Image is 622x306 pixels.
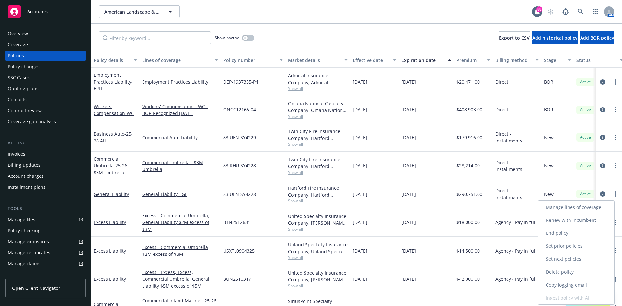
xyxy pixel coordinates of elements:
div: Billing updates [8,160,40,170]
span: New [544,134,554,141]
span: BOR [544,106,553,113]
a: more [612,106,619,114]
button: Export to CSV [499,31,530,44]
span: [DATE] [401,276,416,282]
div: Policy checking [8,225,40,236]
a: Copy logging email [538,278,614,291]
a: Contacts [5,95,86,105]
span: [DATE] [401,78,416,85]
a: Commercial Umbrella [94,156,127,176]
a: Employment Practices Liability [94,72,133,92]
a: Billing updates [5,160,86,170]
a: Set prior policies [538,240,614,253]
span: Active [579,107,592,113]
a: Business Auto [94,131,133,144]
span: 83 UEN SY4228 [223,191,256,198]
a: Manage exposures [5,236,86,247]
a: more [612,162,619,170]
span: $28,214.00 [456,162,480,169]
a: circleInformation [599,106,606,114]
div: Tools [5,205,86,212]
a: General Liability - GL [142,191,218,198]
a: SSC Cases [5,73,86,83]
span: - WC [125,110,134,116]
span: Show all [288,114,348,119]
span: Show all [288,142,348,147]
a: Manage claims [5,258,86,269]
div: Manage claims [8,258,40,269]
span: New [544,162,554,169]
span: $42,000.00 [456,276,480,282]
button: Policy details [91,52,140,68]
span: [DATE] [401,162,416,169]
input: Filter by keyword... [99,31,211,44]
span: Agency - Pay in full [495,247,536,254]
a: Invoices [5,149,86,159]
button: Policy number [221,52,285,68]
span: [DATE] [401,191,416,198]
span: BUN2510317 [223,276,251,282]
span: BOR [544,78,553,85]
a: Manage files [5,214,86,225]
span: $408,903.00 [456,106,482,113]
div: Manage BORs [8,269,38,280]
a: Policy checking [5,225,86,236]
span: Active [579,163,592,169]
div: United Specialty Insurance Company, [PERSON_NAME] Insurance, Amwins [288,269,348,283]
span: - 25-26 AU [94,131,133,144]
a: Policies [5,51,86,61]
div: Admiral Insurance Company, Admiral Insurance Group ([PERSON_NAME] Corporation), [GEOGRAPHIC_DATA] [288,72,348,86]
button: American Landscape & Maintenance, Inc. [99,5,180,18]
a: Workers' Compensation - WC - BOR Recognized [DATE] [142,103,218,117]
button: Stage [541,52,574,68]
span: - 25-26 $3M Umbrella [94,163,127,176]
a: Switch app [589,5,602,18]
div: Policy number [223,57,276,63]
a: Coverage gap analysis [5,117,86,127]
a: more [612,275,619,283]
div: Billing [5,140,86,146]
a: Coverage [5,40,86,50]
a: Employment Practices Liability [142,78,218,85]
button: Expiration date [399,52,454,68]
span: Show all [288,198,348,204]
span: Active [579,134,592,140]
a: Renew with incumbent [538,214,614,227]
div: Premium [456,57,483,63]
div: Effective date [353,57,389,63]
button: Lines of coverage [140,52,221,68]
button: Premium [454,52,493,68]
div: Policy changes [8,62,40,72]
a: more [612,78,619,86]
span: $179,916.00 [456,134,482,141]
span: 83 UEN SY4229 [223,134,256,141]
button: Effective date [350,52,399,68]
a: General Liability [94,191,129,197]
div: Market details [288,57,340,63]
span: Agency - Pay in full [495,276,536,282]
div: Upland Specialty Insurance Company, Upland Specialty Insurance Company, Amwins [288,241,348,255]
span: Show all [288,170,348,175]
span: [DATE] [353,247,367,254]
a: Installment plans [5,182,86,192]
a: Excess - Excess, Excess, Commercial Umbrella, General Liability $5M excess of $5M [142,269,218,289]
span: Direct [495,106,508,113]
a: Policy changes [5,62,86,72]
div: Account charges [8,171,44,181]
button: Add BOR policy [580,31,614,44]
a: circleInformation [599,78,606,86]
div: Coverage gap analysis [8,117,56,127]
span: New [544,191,554,198]
span: American Landscape & Maintenance, Inc. [104,8,160,15]
div: Policies [8,51,24,61]
a: more [612,190,619,198]
div: Contract review [8,106,42,116]
div: 58 [536,6,542,12]
span: $290,751.00 [456,191,482,198]
div: Policy details [94,57,130,63]
div: Quoting plans [8,84,39,94]
button: Add historical policy [532,31,578,44]
span: [DATE] [401,219,416,226]
a: Search [574,5,587,18]
a: Excess - Commercial Umbrella, General Liability $2M excess of $3M [142,212,218,232]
